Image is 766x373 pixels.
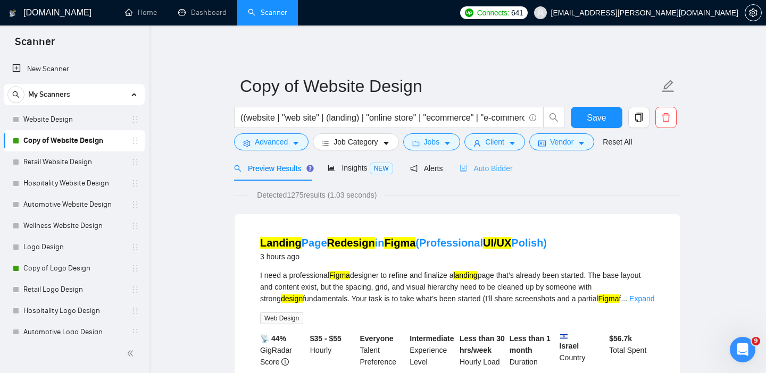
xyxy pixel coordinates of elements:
[23,258,124,279] a: Copy of Logo Design
[578,139,585,147] span: caret-down
[403,133,461,150] button: folderJobscaret-down
[607,333,657,368] div: Total Spent
[529,133,594,150] button: idcardVendorcaret-down
[28,84,70,105] span: My Scanners
[234,165,242,172] span: search
[322,139,329,147] span: bars
[281,294,303,303] mark: design
[125,8,157,17] a: homeHome
[473,139,481,147] span: user
[292,139,299,147] span: caret-down
[358,333,408,368] div: Talent Preference
[483,237,511,249] mark: UI/UX
[509,139,516,147] span: caret-down
[8,91,24,98] span: search
[131,179,139,188] span: holder
[23,215,124,236] a: Wellness Website Design
[249,189,384,201] span: Detected 1275 results (1.03 seconds)
[510,334,551,354] b: Less than 1 month
[240,111,524,124] input: Search Freelance Jobs...
[557,333,607,368] div: Country
[260,269,655,304] div: I need a professional designer to refine and finalize a page that’s already been started. The bas...
[313,133,398,150] button: barsJob Categorycaret-down
[328,164,393,172] span: Insights
[131,285,139,294] span: holder
[629,294,654,303] a: Expand
[240,73,659,99] input: Scanner name...
[7,86,24,103] button: search
[587,111,606,124] span: Save
[243,139,251,147] span: setting
[234,133,309,150] button: settingAdvancedcaret-down
[621,294,627,303] span: ...
[424,136,440,148] span: Jobs
[460,164,512,173] span: Auto Bidder
[23,321,124,343] a: Automotive Logo Design
[131,243,139,251] span: holder
[360,334,394,343] b: Everyone
[603,136,632,148] a: Reset All
[23,236,124,258] a: Logo Design
[260,334,286,343] b: 📡 44%
[260,237,302,249] mark: Landing
[407,333,457,368] div: Experience Level
[131,222,139,230] span: holder
[544,113,564,122] span: search
[131,200,139,209] span: holder
[258,333,308,368] div: GigRadar Score
[560,333,605,350] b: Israel
[410,334,454,343] b: Intermediate
[23,130,124,151] a: Copy of Website Design
[23,173,124,194] a: Hospitality Website Design
[537,9,544,16] span: user
[410,164,443,173] span: Alerts
[131,158,139,166] span: holder
[370,163,393,174] span: NEW
[412,139,420,147] span: folder
[382,139,390,147] span: caret-down
[752,337,760,345] span: 9
[329,271,350,279] mark: Figma
[464,133,525,150] button: userClientcaret-down
[629,113,649,122] span: copy
[543,107,564,128] button: search
[328,164,335,172] span: area-chart
[661,79,675,93] span: edit
[127,348,137,359] span: double-left
[598,294,619,303] mark: Figma
[248,8,287,17] a: searchScanner
[12,58,136,80] a: New Scanner
[444,139,451,147] span: caret-down
[310,334,342,343] b: $35 - $55
[131,307,139,315] span: holder
[131,328,139,336] span: holder
[560,333,568,340] img: 🇮🇱
[4,58,145,80] li: New Scanner
[460,334,505,354] b: Less than 30 hrs/week
[457,333,507,368] div: Hourly Load
[609,334,632,343] b: $ 56.7k
[571,107,622,128] button: Save
[628,107,650,128] button: copy
[308,333,358,368] div: Hourly
[485,136,504,148] span: Client
[529,114,536,121] span: info-circle
[260,312,303,324] span: Web Design
[131,264,139,273] span: holder
[9,5,16,22] img: logo
[255,136,288,148] span: Advanced
[384,237,415,249] mark: Figma
[23,109,124,130] a: Website Design
[131,115,139,124] span: holder
[23,151,124,173] a: Retail Website Design
[538,139,546,147] span: idcard
[260,237,547,249] a: LandingPageRedesigninFigma(ProfessionalUI/UXPolish)
[410,165,418,172] span: notification
[131,137,139,145] span: holder
[453,271,477,279] mark: landing
[465,9,473,17] img: upwork-logo.png
[730,337,755,362] iframe: Intercom live chat
[234,164,311,173] span: Preview Results
[460,165,467,172] span: robot
[550,136,573,148] span: Vendor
